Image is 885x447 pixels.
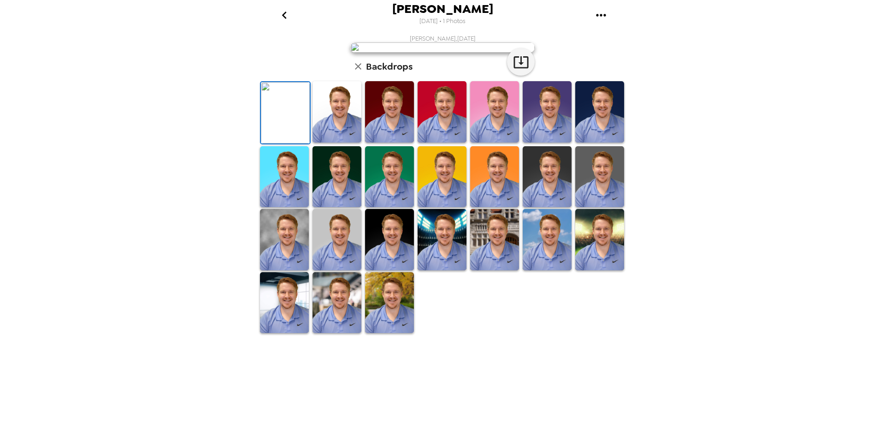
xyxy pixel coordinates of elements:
img: Original [261,82,310,143]
span: [PERSON_NAME] , [DATE] [410,35,476,42]
img: user [350,42,535,53]
span: [PERSON_NAME] [392,3,493,15]
h6: Backdrops [366,59,413,74]
span: [DATE] • 1 Photos [419,15,466,28]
